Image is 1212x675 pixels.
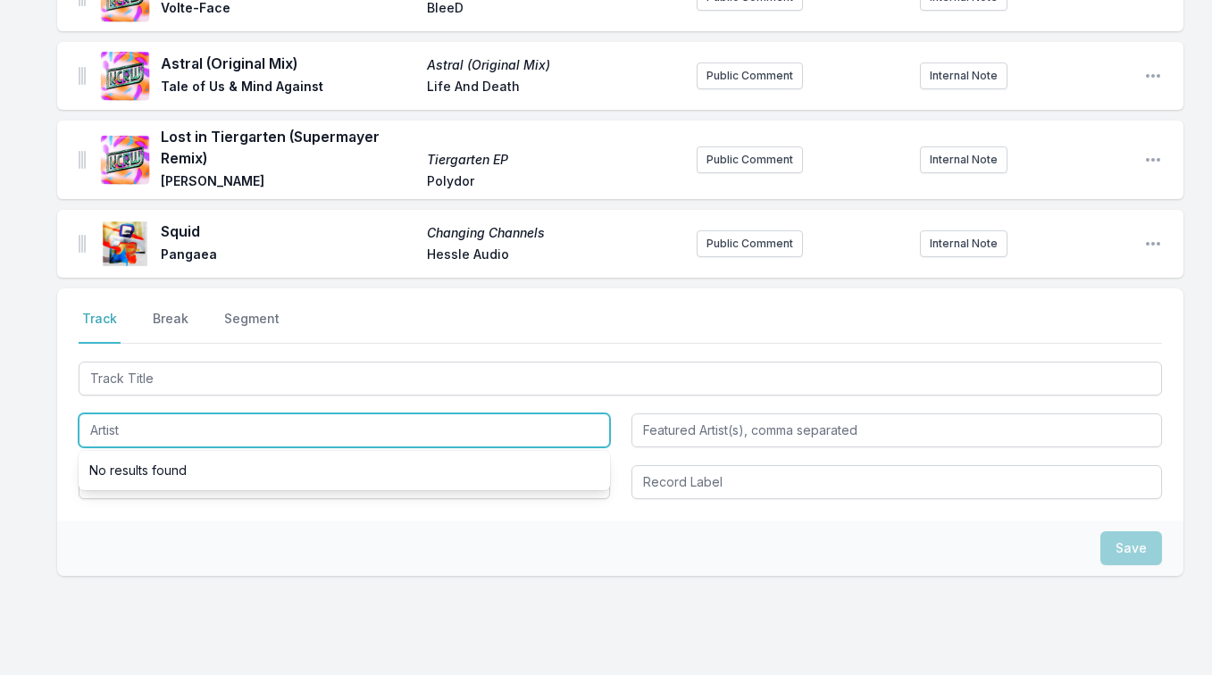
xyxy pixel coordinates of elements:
button: Open playlist item options [1144,151,1162,169]
span: Hessle Audio [427,246,682,267]
button: Save [1100,531,1162,565]
span: Tiergarten EP [427,151,682,169]
span: Changing Channels [427,224,682,242]
button: Public Comment [697,230,803,257]
button: Public Comment [697,62,803,89]
input: Track Title [79,362,1162,396]
button: Public Comment [697,146,803,173]
span: Tale of Us & Mind Against [161,78,416,99]
button: Open playlist item options [1144,235,1162,253]
span: Astral (Original Mix) [161,53,416,74]
button: Internal Note [920,62,1007,89]
img: Tiergarten EP [100,135,150,185]
img: Drag Handle [79,151,86,169]
img: Drag Handle [79,235,86,253]
span: Astral (Original Mix) [427,56,682,74]
li: No results found [79,454,610,487]
button: Internal Note [920,146,1007,173]
span: Polydor [427,172,682,194]
button: Track [79,310,121,344]
img: Drag Handle [79,67,86,85]
img: Astral (Original Mix) [100,51,150,101]
input: Record Label [631,465,1163,499]
span: Lost in Tiergarten (Supermayer Remix) [161,126,416,169]
button: Break [149,310,192,344]
button: Internal Note [920,230,1007,257]
span: [PERSON_NAME] [161,172,416,194]
button: Open playlist item options [1144,67,1162,85]
input: Featured Artist(s), comma separated [631,413,1163,447]
span: Pangaea [161,246,416,267]
span: Squid [161,221,416,242]
span: Life And Death [427,78,682,99]
img: Changing Channels [100,219,150,269]
input: Artist [79,413,610,447]
button: Segment [221,310,283,344]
